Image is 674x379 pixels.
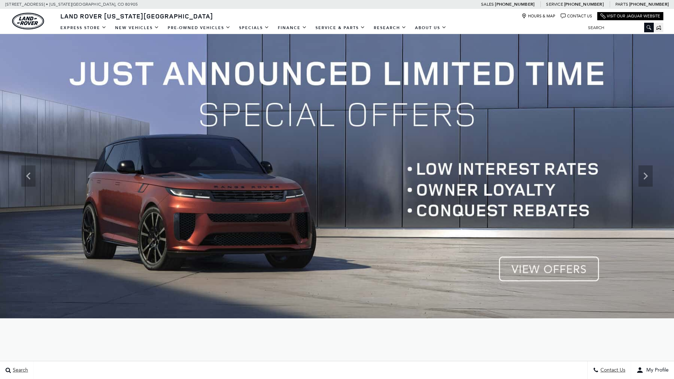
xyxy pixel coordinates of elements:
[370,22,411,34] a: Research
[495,1,534,7] a: [PHONE_NUMBER]
[615,2,628,7] span: Parts
[629,1,669,7] a: [PHONE_NUMBER]
[274,22,311,34] a: Finance
[111,22,163,34] a: New Vehicles
[311,22,370,34] a: Service & Parts
[643,367,669,373] span: My Profile
[561,13,592,19] a: Contact Us
[599,367,625,373] span: Contact Us
[5,2,138,7] a: [STREET_ADDRESS] • [US_STATE][GEOGRAPHIC_DATA], CO 80905
[583,23,654,32] input: Search
[411,22,451,34] a: About Us
[12,13,44,29] img: Land Rover
[11,367,28,373] span: Search
[163,22,235,34] a: Pre-Owned Vehicles
[12,13,44,29] a: land-rover
[546,2,563,7] span: Service
[631,361,674,379] button: user-profile-menu
[60,12,213,20] span: Land Rover [US_STATE][GEOGRAPHIC_DATA]
[481,2,494,7] span: Sales
[56,22,451,34] nav: Main Navigation
[564,1,604,7] a: [PHONE_NUMBER]
[56,22,111,34] a: EXPRESS STORE
[522,13,555,19] a: Hours & Map
[235,22,274,34] a: Specials
[600,13,660,19] a: Visit Our Jaguar Website
[56,12,217,20] a: Land Rover [US_STATE][GEOGRAPHIC_DATA]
